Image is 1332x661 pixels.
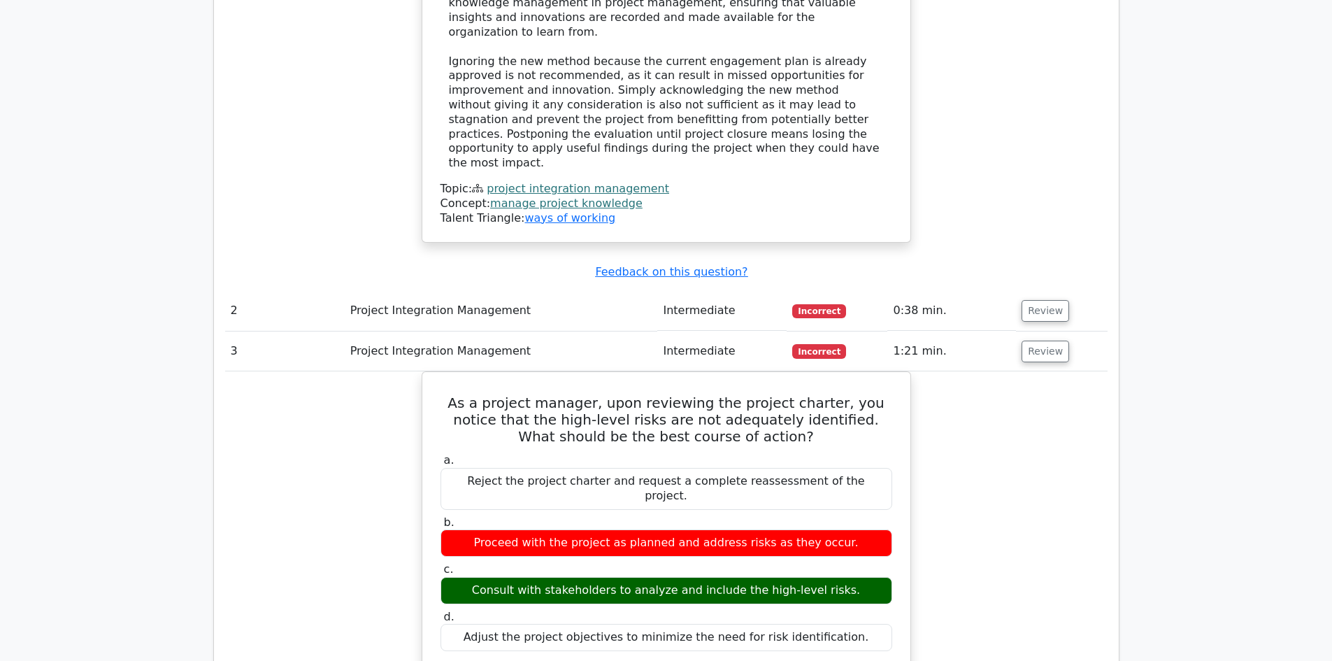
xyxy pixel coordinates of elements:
a: Feedback on this question? [595,265,747,278]
td: Project Integration Management [345,332,658,371]
a: manage project knowledge [490,197,643,210]
span: a. [444,453,454,467]
span: b. [444,516,454,529]
div: Adjust the project objectives to minimize the need for risk identification. [441,624,892,651]
a: project integration management [487,182,669,195]
span: d. [444,610,454,623]
td: Intermediate [657,332,787,371]
button: Review [1022,300,1069,322]
td: 1:21 min. [887,332,1016,371]
h5: As a project manager, upon reviewing the project charter, you notice that the high-level risks ar... [439,395,894,445]
td: 0:38 min. [887,291,1016,331]
td: 2 [225,291,345,331]
td: Intermediate [657,291,787,331]
td: 3 [225,332,345,371]
div: Consult with stakeholders to analyze and include the high-level risks. [441,577,892,604]
div: Reject the project charter and request a complete reassessment of the project. [441,468,892,510]
span: Incorrect [792,344,846,358]
td: Project Integration Management [345,291,658,331]
span: Incorrect [792,304,846,318]
span: c. [444,562,454,576]
div: Topic: [441,182,892,197]
div: Talent Triangle: [441,182,892,225]
div: Concept: [441,197,892,211]
button: Review [1022,341,1069,362]
div: Proceed with the project as planned and address risks as they occur. [441,529,892,557]
a: ways of working [524,211,615,225]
